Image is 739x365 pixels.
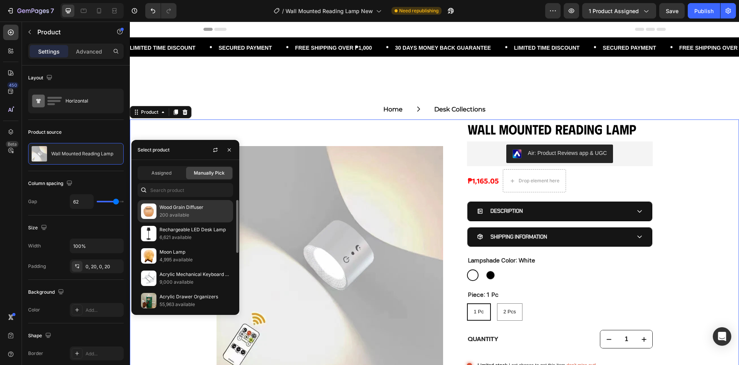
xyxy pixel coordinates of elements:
div: Color [28,306,40,313]
input: Auto [70,239,123,253]
p: 7 [50,6,54,15]
div: Drop element here [389,156,430,162]
div: Select product [138,146,170,153]
p: Desk Collections [304,82,356,94]
button: 7 [3,3,57,19]
img: collections [141,226,156,241]
span: Save [666,8,679,14]
span: Wall Mounted Reading Lamp New [286,7,373,15]
p: Rechargeable LED Desk Lamp [160,226,230,234]
div: Add... [86,307,122,314]
p: 9,000 available [160,278,230,286]
p: QUANTITY [338,314,428,322]
button: Air: Product Reviews app & UGC [376,123,483,141]
div: Gap [28,198,37,205]
div: Layout [28,73,54,83]
span: 2 Pcs [374,287,386,293]
span: 1 product assigned [589,7,639,15]
div: Beta [6,141,18,147]
img: collections [141,293,156,308]
span: don't miss out! [437,341,466,346]
div: Shape [28,331,53,341]
p: SHIPPING INFORMATION [361,210,417,220]
button: increment [506,309,523,326]
img: collections [141,204,156,219]
p: Product [37,27,103,37]
img: collections [141,271,156,286]
img: product feature img [32,146,47,161]
a: Home [244,79,282,97]
p: Wall Mounted Reading Lamp [51,151,113,156]
div: Padding [28,263,46,270]
input: Auto [70,195,93,209]
div: Undo/Redo [145,3,176,19]
button: 1 product assigned [582,3,656,19]
img: CJbfpYa_9oYDEAE=.jpeg [383,128,392,137]
img: collections [141,248,156,264]
span: 1 Pc [344,287,354,293]
p: Settings [38,47,60,56]
span: Limited stock [348,341,378,346]
span: Need republishing [399,7,438,14]
div: 450 [7,82,18,88]
div: Product source [28,129,62,136]
div: Product [10,87,30,94]
div: Add... [86,350,122,357]
div: Publish [694,7,714,15]
span: / [282,7,284,15]
div: ₱1,165.05 [337,154,370,165]
div: Width [28,242,41,249]
p: Advanced [76,47,102,56]
p: 200 available [160,211,230,219]
iframe: Design area [130,22,739,365]
span: LIMITED TIME DISCOUNT [608,22,673,30]
button: decrement [470,309,488,326]
span: Manually Pick [194,170,225,177]
div: Column spacing [28,178,74,189]
button: Publish [688,3,720,19]
p: Wood Grain Diffuser [160,204,230,211]
p: Acrylic Drawer Organizers [160,293,230,301]
div: Size [28,223,49,233]
p: 4,995 available [160,256,230,264]
legend: Piece: 1 Pc [337,269,369,278]
span: Last chance to get this item, [379,341,466,346]
p: 55,963 available [160,301,230,308]
input: quantity [488,309,506,326]
div: Air: Product Reviews app & UGC [398,128,477,136]
div: Border [28,350,43,357]
span: Assigned [151,170,171,177]
div: 0, 20, 0, 20 [86,263,122,270]
p: 6,621 available [160,234,230,241]
legend: Lampshade Color: White [337,234,406,244]
h1: Wall Mounted Reading Lamp [337,98,523,117]
input: Search in Settings & Advanced [138,183,233,197]
p: Acrylic Mechanical Keyboard Holder [160,271,230,278]
div: Background [28,287,66,298]
button: Save [659,3,685,19]
a: Desk Collections [295,79,365,97]
p: Moon Lamp [160,248,230,256]
div: Open Intercom Messenger [713,327,731,346]
p: DESCRIPTION [361,185,393,194]
p: Home [254,82,273,94]
div: Horizontal [66,92,113,110]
